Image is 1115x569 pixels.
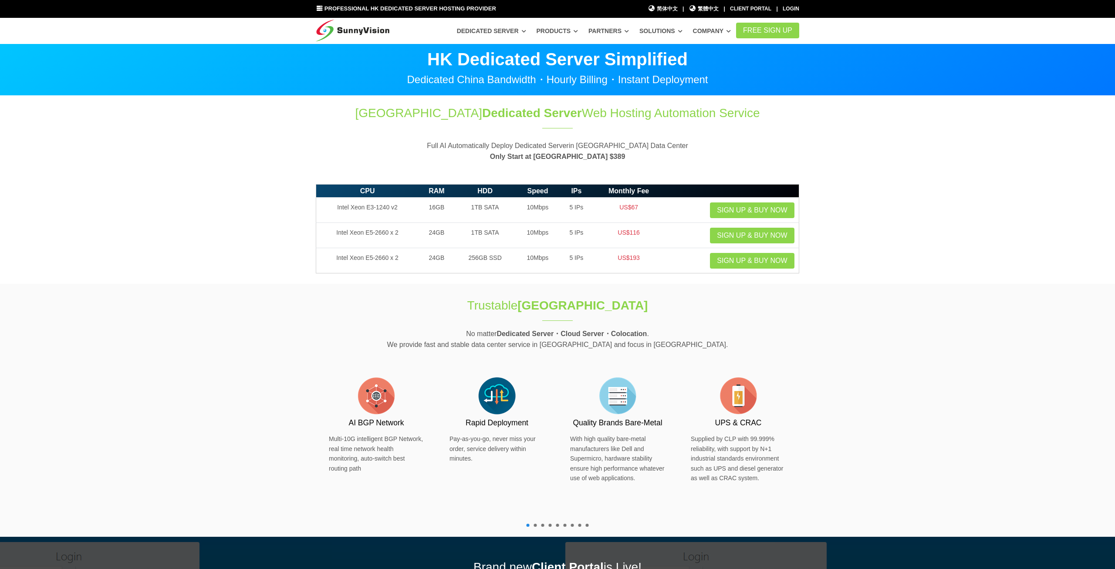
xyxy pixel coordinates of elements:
[329,417,424,428] h3: AI BGP Network
[324,5,496,12] span: Professional HK Dedicated Server Hosting Provider
[710,253,794,269] a: Sign up & Buy Now
[455,198,516,223] td: 1TB SATA
[593,248,664,273] td: US$193
[329,434,424,473] p: Multi-10G intelligent BGP Network, real time network health monitoring, auto-switch best routing ...
[723,5,725,13] li: |
[516,184,560,198] th: Speed
[710,202,794,218] a: Sign up & Buy Now
[776,5,777,13] li: |
[560,198,593,223] td: 5 IPs
[497,330,647,337] strong: Dedicated Server・Cloud Server・Colocation
[536,23,578,39] a: Products
[560,184,593,198] th: IPs
[412,297,703,314] h1: Trustable
[648,5,678,13] a: 简体中文
[570,417,665,428] h3: Quality Brands Bare-Metal
[482,106,582,120] span: Dedicated Server
[783,6,799,12] a: Login
[316,51,799,68] p: HK Dedicated Server Simplified
[316,248,419,273] td: Intel Xeon E5-2660 x 2
[736,23,799,38] a: FREE Sign Up
[570,434,665,483] p: With high quality bare-metal manufacturers like Dell and Supermicro, hardware stability ensure hi...
[593,198,664,223] td: US$67
[639,23,683,39] a: Solutions
[560,248,593,273] td: 5 IPs
[316,74,799,85] p: Dedicated China Bandwidth・Hourly Billing・Instant Deployment
[475,374,519,417] img: flat-cloud-in-out.png
[560,223,593,248] td: 5 IPs
[316,223,419,248] td: Intel Xeon E5-2660 x 2
[596,374,639,417] img: flat-server-alt.png
[449,417,544,428] h3: Rapid Deployment
[457,23,526,39] a: Dedicated Server
[517,299,648,312] strong: [GEOGRAPHIC_DATA]
[316,184,419,198] th: CPU
[691,434,786,483] p: Supplied by CLP with 99.999% reliability, with support by N+1 industrial standards environment su...
[716,374,760,417] img: flat-battery.png
[419,184,455,198] th: RAM
[316,104,799,121] h1: [GEOGRAPHIC_DATA] Web Hosting Automation Service
[419,223,455,248] td: 24GB
[419,248,455,273] td: 24GB
[490,153,625,160] strong: Only Start at [GEOGRAPHIC_DATA] $389
[588,23,629,39] a: Partners
[516,223,560,248] td: 10Mbps
[316,328,799,350] p: No matter . We provide fast and stable data center service in [GEOGRAPHIC_DATA] and focus in [GEO...
[593,223,664,248] td: US$116
[455,184,516,198] th: HDD
[683,5,684,13] li: |
[316,140,799,162] p: Full AI Automatically Deploy Dedicated Serverin [GEOGRAPHIC_DATA] Data Center
[516,248,560,273] td: 10Mbps
[593,184,664,198] th: Monthly Fee
[730,6,771,12] a: Client Portal
[355,374,398,417] img: flat-internet.png
[455,248,516,273] td: 256GB SSD
[689,5,719,13] a: 繁體中文
[710,228,794,243] a: Sign up & Buy Now
[316,198,419,223] td: Intel Xeon E3-1240 v2
[455,223,516,248] td: 1TB SATA
[516,198,560,223] td: 10Mbps
[449,434,544,463] p: Pay-as-you-go, never miss your order, service delivery within minutes.
[419,198,455,223] td: 16GB
[691,417,786,428] h3: UPS & CRAC
[693,23,731,39] a: Company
